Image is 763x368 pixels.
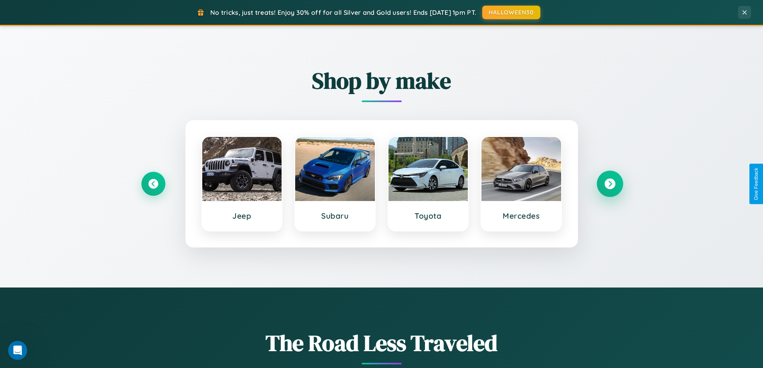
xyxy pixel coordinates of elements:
div: Give Feedback [753,168,759,200]
h3: Jeep [210,211,274,221]
h3: Mercedes [489,211,553,221]
span: No tricks, just treats! Enjoy 30% off for all Silver and Gold users! Ends [DATE] 1pm PT. [210,8,476,16]
button: HALLOWEEN30 [482,6,540,19]
iframe: Intercom live chat [8,341,27,360]
h2: Shop by make [141,65,622,96]
h3: Toyota [397,211,460,221]
h3: Subaru [303,211,367,221]
h1: The Road Less Traveled [141,328,622,358]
